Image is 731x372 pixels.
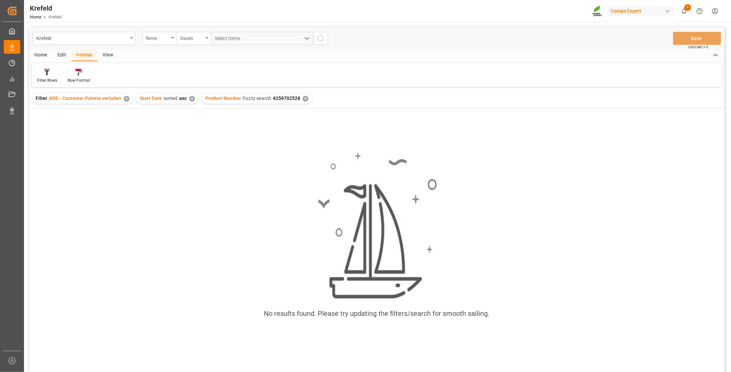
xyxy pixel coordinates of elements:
[189,96,195,102] div: ✕
[30,15,41,20] a: Home
[243,95,271,101] span: Fuzzy search
[29,50,52,61] div: Home
[142,32,176,45] button: open menu
[592,5,603,17] img: Screenshot%202023-09-29%20at%2010.02.21.png_1712312052.png
[684,4,691,11] span: 1
[688,44,708,50] span: Ctrl/CMD + S
[608,6,674,16] div: Compo Expert
[52,50,71,61] div: Edit
[317,151,437,300] img: smooth_sailing.jpeg
[692,3,707,19] button: Help Center
[677,3,692,19] button: show 1 new notifications
[215,36,244,41] span: Select Items
[314,32,328,45] button: search button
[179,95,187,101] span: asc
[163,95,178,101] span: sorted
[264,308,490,319] div: No results found. Please try updating the filters/search for smooth sailing.
[673,32,721,45] button: Save
[68,77,90,84] div: Row Format
[124,96,130,102] div: ✕
[50,95,121,101] span: KRE - Container Palette verladen
[176,32,211,45] button: open menu
[71,50,97,61] div: Format
[303,96,308,102] div: ✕
[37,77,57,84] div: Filter Rows
[205,95,241,101] span: Product Number
[180,34,204,41] div: Equals
[273,95,300,101] span: 4259702528
[30,3,62,13] div: Krefeld
[211,32,314,45] button: open menu
[36,34,128,42] div: Krefeld
[140,95,162,101] span: Start Date
[608,4,677,17] button: Compo Expert
[97,50,118,61] div: View
[146,34,169,41] div: Ramp
[33,32,135,45] button: open menu
[36,95,50,101] span: Filter :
